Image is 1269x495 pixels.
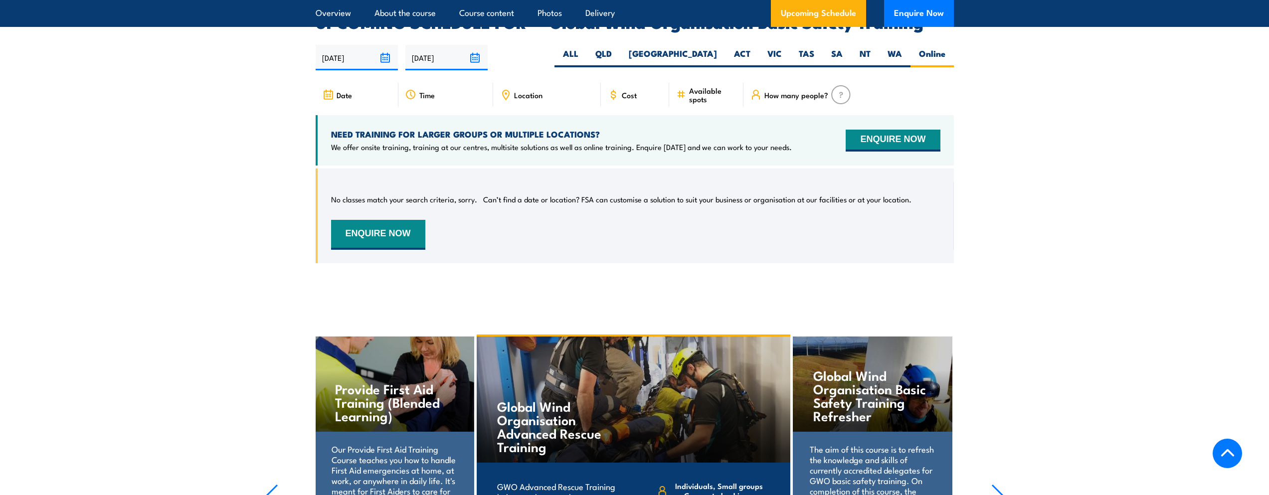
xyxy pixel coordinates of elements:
[813,368,931,422] h4: Global Wind Organisation Basic Safety Training Refresher
[851,48,879,67] label: NT
[331,194,477,204] p: No classes match your search criteria, sorry.
[554,48,587,67] label: ALL
[419,91,435,99] span: Time
[759,48,790,67] label: VIC
[331,142,792,152] p: We offer onsite training, training at our centres, multisite solutions as well as online training...
[497,399,614,453] h4: Global Wind Organisation Advanced Rescue Training
[483,194,911,204] p: Can’t find a date or location? FSA can customise a solution to suit your business or organisation...
[337,91,352,99] span: Date
[725,48,759,67] label: ACT
[331,220,425,250] button: ENQUIRE NOW
[405,45,488,70] input: To date
[846,130,940,152] button: ENQUIRE NOW
[335,382,453,422] h4: Provide First Aid Training (Blended Learning)
[620,48,725,67] label: [GEOGRAPHIC_DATA]
[316,45,398,70] input: From date
[514,91,543,99] span: Location
[587,48,620,67] label: QLD
[764,91,828,99] span: How many people?
[823,48,851,67] label: SA
[879,48,910,67] label: WA
[316,15,954,29] h2: UPCOMING SCHEDULE FOR - "Global Wind Organisation Basic Safety Training"
[622,91,637,99] span: Cost
[331,129,792,140] h4: NEED TRAINING FOR LARGER GROUPS OR MULTIPLE LOCATIONS?
[689,86,736,103] span: Available spots
[910,48,954,67] label: Online
[790,48,823,67] label: TAS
